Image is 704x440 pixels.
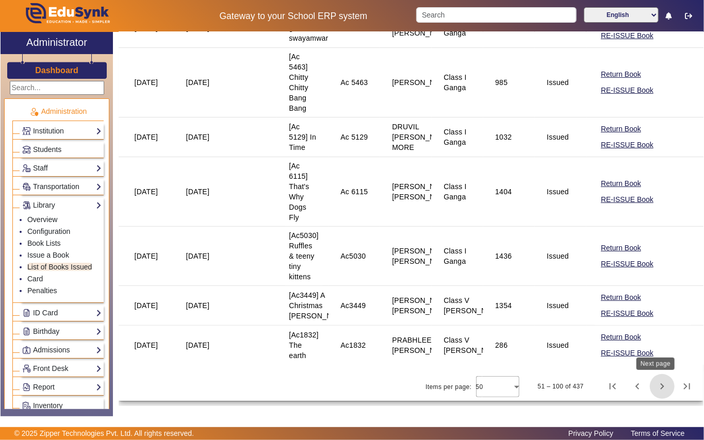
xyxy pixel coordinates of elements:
div: [Ac1832] The earth [289,330,318,361]
div: Issued [547,187,569,197]
button: RE-ISSUE Book [600,193,654,206]
div: 1436 [495,251,512,261]
a: Administrator [1,32,113,54]
div: DRUVIL [PERSON_NAME] MORE [392,122,453,153]
a: Privacy Policy [563,427,618,440]
input: Search [416,7,577,23]
button: Return Book [600,177,642,190]
div: Class V [PERSON_NAME] [444,295,504,316]
div: [DATE] [186,187,210,197]
a: List of Books Issued [27,263,92,271]
div: PRABHLEENKAUR [PERSON_NAME] [392,335,457,356]
div: 985 [495,77,507,88]
div: 51 – 100 of 437 [538,381,584,392]
button: Previous page [625,374,650,399]
div: Issued [547,300,569,311]
a: Dashboard [35,65,79,76]
div: Ac 5129 [340,132,368,142]
img: Students.png [23,146,30,154]
div: [Ac 5463] Chitty Chitty Bang Bang [289,52,317,113]
img: Administration.png [29,107,39,116]
button: RE-ISSUE Book [600,29,654,42]
div: 1032 [495,132,512,142]
h2: Administrator [26,36,87,48]
a: Overview [27,215,57,224]
button: Last page [675,374,699,399]
div: 286 [495,340,507,350]
a: Book Lists [27,239,61,247]
div: Class I Ganga [444,246,471,266]
div: [DATE] [135,340,158,350]
button: RE-ISSUE Book [600,258,654,270]
div: Class I Ganga [444,127,471,147]
div: Ac3449 [340,300,366,311]
div: Issued [547,340,569,350]
div: [PERSON_NAME] [392,77,453,88]
img: Inventory.png [23,402,30,410]
div: [DATE] [186,340,210,350]
a: Inventory [22,400,102,412]
div: Class I Ganga [444,181,471,202]
div: [DATE] [135,77,158,88]
div: [Ac 6115] That's Why Dogs Fly [289,161,317,223]
button: Return Book [600,331,642,344]
button: Return Book [600,68,642,81]
div: [PERSON_NAME] [PERSON_NAME] [392,246,453,266]
p: © 2025 Zipper Technologies Pvt. Ltd. All rights reserved. [14,428,194,439]
div: [DATE] [186,300,210,311]
a: Issue a Book [27,251,69,259]
h5: Gateway to your School ERP system [182,11,405,22]
div: Issued [547,251,569,261]
a: Students [22,144,102,156]
div: 1404 [495,187,512,197]
div: Items per page: [425,382,471,392]
div: [DATE] [135,132,158,142]
div: [DATE] [186,132,210,142]
div: Ac1832 [340,340,366,350]
button: RE-ISSUE Book [600,139,654,151]
button: Next page [650,374,675,399]
button: First page [600,374,625,399]
p: Administration [12,106,104,117]
div: [Ac5030] Ruffles & teeny tiny kittens [289,230,318,282]
div: [DATE] [135,251,158,261]
div: Ac5030 [340,251,366,261]
button: Return Book [600,291,642,304]
a: Terms of Service [626,427,690,440]
div: [Ac3449] A Christmas [PERSON_NAME] [289,290,350,321]
div: Issued [547,132,569,142]
a: Card [27,275,43,283]
div: Ac 6115 [340,187,368,197]
button: Return Book [600,242,642,255]
div: Next page [636,358,675,370]
div: [DATE] [135,187,158,197]
a: Configuration [27,227,70,235]
div: [DATE] [186,251,210,261]
h3: Dashboard [35,65,78,75]
div: Issued [547,77,569,88]
span: Inventory [33,401,63,410]
div: Class I Ganga [444,72,471,93]
input: Search... [10,81,104,95]
div: [PERSON_NAME] [PERSON_NAME] [392,181,453,202]
div: 1354 [495,300,512,311]
div: Class V [PERSON_NAME] [444,335,504,356]
span: Students [33,145,61,154]
div: [DATE] [135,300,158,311]
button: RE-ISSUE Book [600,347,654,360]
button: RE-ISSUE Book [600,84,654,97]
div: [PERSON_NAME] [PERSON_NAME] [392,295,453,316]
div: [DATE] [186,77,210,88]
a: Penalties [27,286,57,295]
button: Return Book [600,123,642,136]
button: RE-ISSUE Book [600,307,654,320]
div: [Ac 5129] In Time [289,122,317,153]
div: Ac 5463 [340,77,368,88]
